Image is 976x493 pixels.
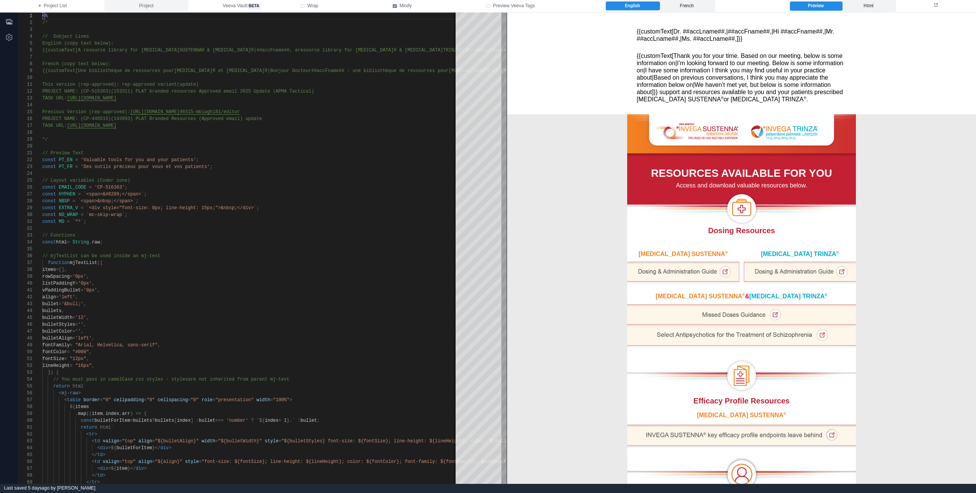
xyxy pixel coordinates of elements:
[42,48,180,53] span: {{customText[A resource library for [MEDICAL_DATA]
[78,198,136,204] span: `<span>&nbsp;</span>`
[149,280,238,287] span: [MEDICAL_DATA] SUSTENNA
[120,249,232,271] img: Dosing & Administration Guide
[72,274,86,279] span: '0px'
[59,198,70,204] span: NBSP
[19,205,32,211] div: 29
[81,329,83,334] span: ,
[67,96,117,101] span: [URL][DOMAIN_NAME]
[174,68,311,74] span: [MEDICAL_DATA]® et [MEDICAL_DATA]®|Bonjour Docteur
[276,399,279,403] sup: ®
[177,82,199,87] span: (update)
[75,322,78,327] span: =
[42,329,72,334] span: bulletColor
[70,343,72,348] span: =
[89,185,91,190] span: =
[78,281,92,286] span: '0px'
[42,185,56,190] span: const
[191,418,193,423] span: ]
[78,192,81,197] span: =
[83,397,100,403] span: border
[81,164,210,170] span: 'Des outils précieux pour vous et vos patients'
[59,301,61,307] span: =
[188,397,191,403] span: =
[103,397,111,403] span: "0"
[72,219,83,224] span: `ᴹᴰ`
[19,177,32,184] div: 25
[59,164,72,170] span: PT_FR
[199,418,215,423] span: bullet
[67,123,117,128] span: [URL][DOMAIN_NAME]
[133,418,152,423] span: bullets
[19,26,32,33] div: 3
[155,418,174,423] span: bullets
[42,281,75,286] span: listPaddingY
[75,281,78,286] span: =
[56,240,67,245] span: html
[120,180,349,213] img: medicine-cabinet-1zf-_w-.png
[507,13,976,484] iframe: preview
[180,116,262,122] span: ources (Approved email) update
[19,403,32,410] div: 58
[257,205,259,211] span: ;
[202,397,213,403] span: role
[53,377,188,382] span: // You must pass in camelCase css styles - styles
[19,280,32,287] div: 40
[42,288,81,293] span: vPaddingBullet
[81,205,83,211] span: =
[130,170,339,176] div: Access and download valuable resources below.
[86,274,89,279] span: ,
[78,411,87,416] span: map
[83,301,86,307] span: ,
[130,40,339,90] div: {{customText[Thank you for your time. Based on our meeting, below is some information on|I’m look...
[298,418,300,423] span: :
[120,412,349,435] img: INVEGA SUSTENNA® key efficacy profile endpoints leave behind
[130,384,339,393] div: Efficacy Profile Resources
[19,239,32,246] div: 34
[42,192,56,197] span: const
[42,322,75,327] span: bulletStyles
[59,219,64,224] span: MD
[42,164,56,170] span: const
[42,343,70,348] span: fontFamily
[257,397,270,403] span: width
[223,205,256,211] span: nbsp;</div>`
[19,95,32,102] div: 13
[19,33,32,40] div: 4
[19,102,32,109] div: 14
[318,280,320,284] sup: ®
[214,83,217,87] sup: ®
[180,89,314,94] span: ources Approved email 2025 Update (APMA Tactical)
[95,185,125,190] span: 'CP-516363'
[67,240,70,245] span: =
[92,281,95,286] span: ,
[284,418,287,423] span: 1
[19,410,32,417] div: 59
[42,274,70,279] span: rowSpacing
[48,370,53,375] span: })
[42,295,56,300] span: align
[235,280,238,284] sup: ®
[242,280,320,287] span: [MEDICAL_DATA] TRINZA
[19,218,32,225] div: 31
[89,240,91,245] span: .
[75,315,86,320] span: '12'
[42,212,56,218] span: const
[19,47,32,54] div: 6
[19,273,32,280] div: 39
[72,198,75,204] span: =
[75,411,78,416] span: .
[61,391,78,396] span: mj-raw
[130,109,180,115] span: [URL][DOMAIN_NAME]
[19,115,32,122] div: 16
[89,349,91,355] span: ,
[56,370,59,375] span: {
[19,328,32,335] div: 47
[157,343,160,348] span: ,
[265,418,278,423] span: index
[120,102,349,147] img: ONCE-MONTHLY PR INVEGA SUSTENNA® paliperidone palmitate PROLONGED-RELEASE INJECTABLE SUSPENSION |...
[19,246,32,253] div: 35
[61,308,64,314] span: ,
[42,61,111,67] span: French (copy text below):
[19,417,32,424] div: 60
[130,213,339,222] div: Dosing Resources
